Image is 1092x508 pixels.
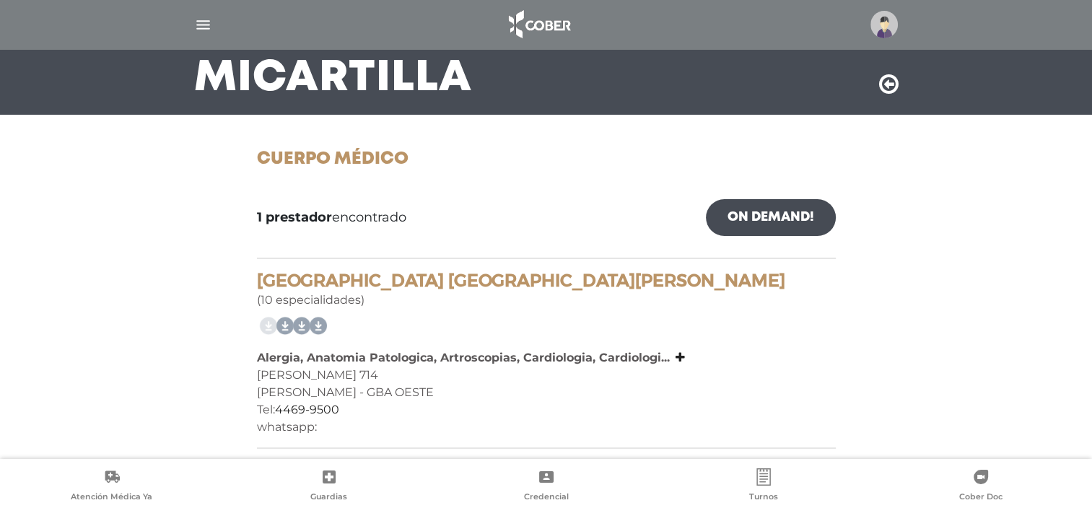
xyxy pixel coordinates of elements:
[524,491,569,504] span: Credencial
[257,419,836,436] div: whatsapp:
[706,199,836,236] a: On Demand!
[437,468,655,505] a: Credencial
[71,491,152,504] span: Atención Médica Ya
[749,491,778,504] span: Turnos
[257,351,670,364] b: Alergia, Anatomia Patologica, Artroscopias, Cardiologia, Cardiologi...
[257,367,836,384] div: [PERSON_NAME] 714
[959,491,1003,504] span: Cober Doc
[257,209,332,225] b: 1 prestador
[501,7,577,42] img: logo_cober_home-white.png
[257,384,836,401] div: [PERSON_NAME] - GBA OESTE
[310,491,347,504] span: Guardias
[257,149,836,170] h1: Cuerpo Médico
[655,468,872,505] a: Turnos
[870,11,898,38] img: profile-placeholder.svg
[194,16,212,34] img: Cober_menu-lines-white.svg
[257,271,836,309] div: (10 especialidades)
[257,271,836,292] h4: [GEOGRAPHIC_DATA] [GEOGRAPHIC_DATA][PERSON_NAME]
[257,401,836,419] div: Tel:
[3,468,220,505] a: Atención Médica Ya
[194,60,472,97] h3: Mi Cartilla
[257,208,406,227] span: encontrado
[275,403,339,416] a: 4469-9500
[220,468,437,505] a: Guardias
[872,468,1089,505] a: Cober Doc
